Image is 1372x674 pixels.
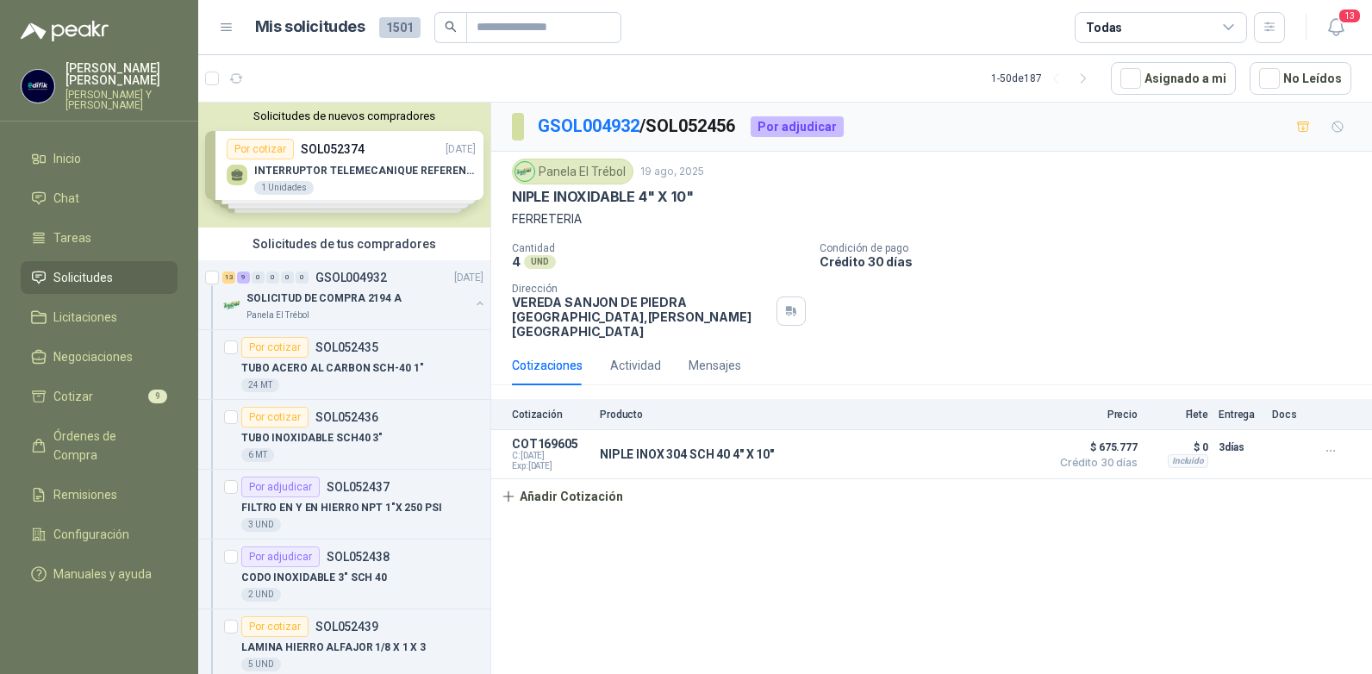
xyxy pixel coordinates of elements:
img: Company Logo [222,295,243,315]
div: Panela El Trébol [512,159,633,184]
a: Configuración [21,518,178,551]
div: 13 [222,271,235,284]
span: Tareas [53,228,91,247]
div: 6 MT [241,448,274,462]
p: Flete [1148,409,1208,421]
p: Condición de pago [820,242,1365,254]
p: Dirección [512,283,770,295]
p: Cotización [512,409,589,421]
span: Inicio [53,149,81,168]
p: SOLICITUD DE COMPRA 2194 A [246,290,402,307]
a: Tareas [21,222,178,254]
p: FERRETERIA [512,209,1351,228]
p: Cantidad [512,242,806,254]
span: 13 [1338,8,1362,24]
img: Company Logo [515,162,534,181]
button: 13 [1320,12,1351,43]
img: Logo peakr [21,21,109,41]
span: Remisiones [53,485,117,504]
a: Por cotizarSOL052436TUBO INOXIDABLE SCH40 3"6 MT [198,400,490,470]
p: NIPLE INOXIDABLE 4" X 10" [512,188,694,206]
a: Cotizar9 [21,380,178,413]
span: Solicitudes [53,268,113,287]
p: Precio [1051,409,1138,421]
h1: Mis solicitudes [255,15,365,40]
div: Por cotizar [241,616,309,637]
div: UND [524,255,556,269]
p: TUBO INOXIDABLE SCH40 3" [241,430,383,446]
button: No Leídos [1250,62,1351,95]
div: 9 [237,271,250,284]
p: [PERSON_NAME] [PERSON_NAME] [65,62,178,86]
p: [DATE] [454,270,483,286]
div: Por adjudicar [241,546,320,567]
div: Por cotizar [241,407,309,427]
a: Órdenes de Compra [21,420,178,471]
span: Negociaciones [53,347,133,366]
a: Por adjudicarSOL052438CODO INOXIDABLE 3" SCH 402 UND [198,540,490,609]
p: SOL052438 [327,551,390,563]
p: VEREDA SANJON DE PIEDRA [GEOGRAPHIC_DATA] , [PERSON_NAME][GEOGRAPHIC_DATA] [512,295,770,339]
span: 9 [148,390,167,403]
a: Inicio [21,142,178,175]
span: Manuales y ayuda [53,565,152,584]
span: Cotizar [53,387,93,406]
p: GSOL004932 [315,271,387,284]
div: 1 - 50 de 187 [991,65,1097,92]
a: Por cotizarSOL052435TUBO ACERO AL CARBON SCH-40 1"24 MT [198,330,490,400]
p: 4 [512,254,521,269]
p: COT169605 [512,437,589,451]
p: Docs [1272,409,1307,421]
span: Crédito 30 días [1051,458,1138,468]
p: CODO INOXIDABLE 3" SCH 40 [241,570,387,586]
a: 13 9 0 0 0 0 GSOL004932[DATE] Company LogoSOLICITUD DE COMPRA 2194 APanela El Trébol [222,267,487,322]
span: 1501 [379,17,421,38]
div: Actividad [610,356,661,375]
div: 3 UND [241,518,281,532]
p: LAMINA HIERRO ALFAJOR 1/8 X 1 X 3 [241,640,426,656]
a: Negociaciones [21,340,178,373]
div: 0 [252,271,265,284]
span: search [445,21,457,33]
img: Company Logo [22,70,54,103]
div: 2 UND [241,588,281,602]
p: FILTRO EN Y EN HIERRO NPT 1"X 250 PSI [241,500,442,516]
a: GSOL004932 [538,115,639,136]
div: Por adjudicar [241,477,320,497]
p: $ 0 [1148,437,1208,458]
p: NIPLE INOX 304 SCH 40 4" X 10" [600,447,774,461]
p: 19 ago, 2025 [640,164,704,180]
div: 0 [296,271,309,284]
span: Licitaciones [53,308,117,327]
div: 5 UND [241,658,281,671]
div: Solicitudes de nuevos compradoresPor cotizarSOL052374[DATE] INTERRUPTOR TELEMECANIQUE REFERENCIA.... [198,103,490,228]
a: Chat [21,182,178,215]
p: SOL052439 [315,621,378,633]
p: [PERSON_NAME] Y [PERSON_NAME] [65,90,178,110]
div: Mensajes [689,356,741,375]
a: Licitaciones [21,301,178,334]
p: Panela El Trébol [246,309,309,322]
a: Manuales y ayuda [21,558,178,590]
div: Por adjudicar [751,116,844,137]
p: SOL052436 [315,411,378,423]
p: Producto [600,409,1041,421]
button: Añadir Cotización [491,479,633,514]
div: 0 [281,271,294,284]
button: Asignado a mi [1111,62,1236,95]
span: $ 675.777 [1051,437,1138,458]
div: 0 [266,271,279,284]
div: Por cotizar [241,337,309,358]
p: Entrega [1219,409,1262,421]
p: SOL052435 [315,341,378,353]
span: C: [DATE] [512,451,589,461]
span: Chat [53,189,79,208]
p: 3 días [1219,437,1262,458]
div: 24 MT [241,378,279,392]
div: Cotizaciones [512,356,583,375]
span: Exp: [DATE] [512,461,589,471]
p: SOL052437 [327,481,390,493]
button: Solicitudes de nuevos compradores [205,109,483,122]
p: TUBO ACERO AL CARBON SCH-40 1" [241,360,423,377]
div: Solicitudes de tus compradores [198,228,490,260]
